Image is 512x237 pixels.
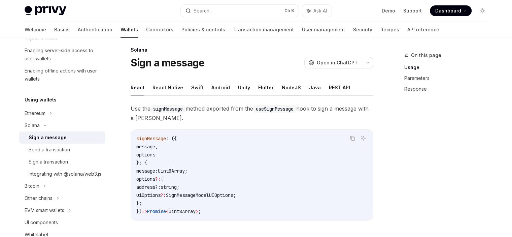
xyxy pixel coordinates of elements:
a: Policies & controls [181,22,225,38]
a: Integrating with @solana/web3.js [19,168,105,180]
button: Ask AI [302,5,332,17]
button: Open in ChatGPT [304,57,362,68]
button: Unity [238,80,250,95]
a: Connectors [146,22,173,38]
span: < [166,208,169,214]
button: Search...CtrlK [181,5,299,17]
div: Other chains [25,194,53,202]
span: }) [136,208,142,214]
code: useSignMessage [253,105,296,113]
div: Send a transaction [29,146,70,154]
button: REST API [329,80,350,95]
span: ; [198,208,201,214]
h5: Using wallets [25,96,57,104]
span: options [136,176,155,182]
a: Enabling server-side access to user wallets [19,45,105,65]
div: UI components [25,218,58,227]
a: Authentication [78,22,112,38]
span: ; [185,168,187,174]
span: : ({ [166,136,177,142]
a: Wallets [121,22,138,38]
a: Sign a transaction [19,156,105,168]
a: Welcome [25,22,46,38]
span: options [136,152,155,158]
span: }; [136,200,142,206]
div: Bitcoin [25,182,39,190]
span: ?: [155,176,161,182]
a: Parameters [404,73,493,84]
a: Recipes [380,22,399,38]
span: => [142,208,147,214]
a: Basics [54,22,70,38]
div: Solana [25,121,40,129]
button: Swift [191,80,203,95]
code: signMessage [150,105,185,113]
img: light logo [25,6,66,16]
button: Java [309,80,321,95]
span: uiOptions [136,192,161,198]
div: Enabling offline actions with user wallets [25,67,101,83]
h1: Sign a message [131,57,205,69]
span: signMessage [136,136,166,142]
a: Enabling offline actions with user wallets [19,65,105,85]
a: Support [403,7,422,14]
a: UI components [19,216,105,229]
span: message: [136,168,158,174]
div: Search... [194,7,212,15]
div: Sign a transaction [29,158,68,166]
div: Integrating with @solana/web3.js [29,170,101,178]
span: ; [177,184,179,190]
span: message [136,144,155,150]
span: Uint8Array [158,168,185,174]
span: ?: [161,192,166,198]
div: Enabling server-side access to user wallets [25,47,101,63]
span: Ctrl K [284,8,295,13]
span: : [158,184,161,190]
button: Ask AI [359,134,368,143]
span: SignMessageModalUIOptions [166,192,233,198]
span: > [196,208,198,214]
span: address? [136,184,158,190]
a: Dashboard [430,5,472,16]
button: Flutter [258,80,274,95]
span: string [161,184,177,190]
span: Promise [147,208,166,214]
button: Copy the contents from the code block [348,134,357,143]
span: Dashboard [435,7,461,14]
a: Sign a message [19,131,105,144]
div: Solana [131,47,373,53]
a: Security [353,22,372,38]
a: Demo [382,7,395,14]
span: On this page [411,51,441,59]
div: Sign a message [29,134,67,142]
div: Ethereum [25,109,45,117]
button: Android [211,80,230,95]
span: }: { [136,160,147,166]
a: Response [404,84,493,94]
a: Send a transaction [19,144,105,156]
div: EVM smart wallets [25,206,64,214]
button: React [131,80,144,95]
button: React Native [152,80,183,95]
span: Open in ChatGPT [317,59,358,66]
button: Toggle dark mode [477,5,488,16]
span: ; [233,192,236,198]
a: User management [302,22,345,38]
a: Usage [404,62,493,73]
a: Transaction management [233,22,294,38]
span: Use the method exported from the hook to sign a message with a [PERSON_NAME]. [131,104,373,123]
button: NodeJS [282,80,301,95]
span: , [155,144,158,150]
span: Ask AI [313,7,327,14]
span: { [161,176,163,182]
a: API reference [407,22,439,38]
span: Uint8Array [169,208,196,214]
